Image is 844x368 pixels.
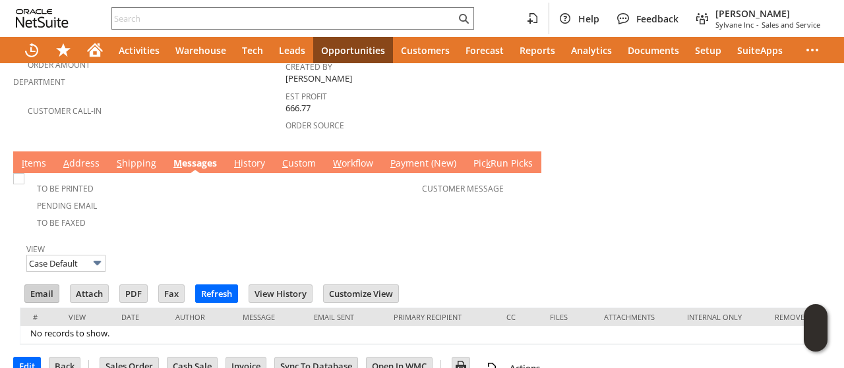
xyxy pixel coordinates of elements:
div: View [69,312,102,322]
a: Customer Message [422,183,504,194]
span: [PERSON_NAME] [715,7,820,20]
a: Documents [620,37,687,63]
input: Email [25,285,59,302]
div: Files [550,312,584,322]
span: Feedback [636,13,678,25]
a: Setup [687,37,729,63]
a: Items [18,157,49,171]
div: Shortcuts [47,37,79,63]
div: Author [175,312,224,322]
span: 666.77 [286,102,311,115]
a: SuiteApps [729,37,791,63]
div: Primary Recipient [394,312,487,322]
span: Reports [520,44,555,57]
a: Customer Call-in [28,105,102,117]
iframe: Click here to launch Oracle Guided Learning Help Panel [804,304,828,352]
span: Analytics [571,44,612,57]
a: To Be Faxed [37,217,86,228]
span: I [22,157,24,169]
div: Internal Only [687,312,755,322]
div: Attachments [604,312,667,322]
a: Recent Records [16,37,47,63]
span: W [333,157,342,169]
a: Payment (New) [387,157,460,171]
div: # [30,312,49,322]
span: Leads [279,44,305,57]
span: SuiteApps [737,44,783,57]
input: Attach [71,285,108,302]
span: Customers [401,44,450,57]
span: Documents [628,44,679,57]
div: Date [121,312,155,322]
a: Created By [286,61,332,72]
div: Email Sent [314,312,375,322]
span: Opportunities [321,44,385,57]
svg: Shortcuts [55,42,71,58]
a: Order Amount [28,59,90,70]
a: Home [79,37,111,63]
a: To Be Printed [37,183,94,194]
span: Warehouse [175,44,226,57]
span: Setup [695,44,721,57]
a: Analytics [563,37,620,63]
span: - [756,20,759,30]
a: Workflow [330,157,377,171]
span: M [173,157,182,169]
span: [PERSON_NAME] [286,72,352,85]
a: Shipping [113,157,160,171]
a: History [231,157,268,171]
a: Opportunities [313,37,393,63]
span: A [63,157,69,169]
span: Help [578,13,599,25]
div: Cc [506,312,530,322]
div: Remove [775,312,814,322]
a: Unrolled view on [807,154,823,170]
a: Activities [111,37,167,63]
svg: Home [87,42,103,58]
a: Warehouse [167,37,234,63]
svg: Recent Records [24,42,40,58]
span: Forecast [466,44,504,57]
span: Oracle Guided Learning Widget. To move around, please hold and drag [804,329,828,352]
a: Customers [393,37,458,63]
a: Custom [279,157,319,171]
img: Unchecked [13,173,24,184]
input: PDF [120,285,147,302]
input: Case Default [26,255,105,272]
span: Sylvane Inc [715,20,754,30]
span: k [486,157,491,169]
a: Pending Email [37,200,97,211]
input: Fax [159,285,184,302]
input: Search [112,11,456,26]
a: Address [60,157,103,171]
a: Reports [512,37,563,63]
img: More Options [90,255,105,271]
input: View History [249,285,312,302]
a: Tech [234,37,271,63]
span: C [282,157,288,169]
span: Activities [119,44,160,57]
span: Sales and Service [762,20,820,30]
a: Forecast [458,37,512,63]
a: View [26,244,45,255]
svg: Search [456,11,471,26]
a: PickRun Picks [470,157,536,171]
a: Department [13,76,65,88]
span: S [117,157,122,169]
a: Leads [271,37,313,63]
a: Order Source [286,120,344,131]
input: Refresh [196,285,237,302]
td: No records to show. [20,326,824,344]
span: H [234,157,241,169]
a: Messages [170,157,220,171]
span: P [390,157,396,169]
input: Customize View [324,285,398,302]
a: Est Profit [286,91,327,102]
span: Tech [242,44,263,57]
svg: logo [16,9,69,28]
div: More menus [797,37,828,63]
div: Message [243,312,293,322]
